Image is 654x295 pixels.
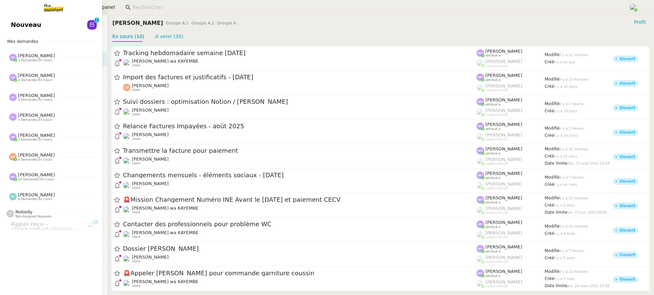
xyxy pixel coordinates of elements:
span: [PERSON_NAME] [485,146,522,151]
span: il y a 16 jours [554,85,577,88]
span: [PERSON_NAME] [485,171,522,176]
div: Ouvert [620,253,635,257]
span: client [132,162,140,166]
div: Ouvert [620,81,635,85]
span: Modifié [545,77,560,82]
img: svg [477,123,484,130]
span: suppervisé par [485,64,508,68]
span: client [132,284,140,288]
img: users%2FyQfMwtYgTqhRP2YHWHmG2s2LYaD3%2Favatar%2Fprofile-pic.png [477,84,484,92]
span: [PERSON_NAME] [485,59,522,64]
span: [PERSON_NAME] [485,83,522,88]
div: Ouvert [620,277,635,281]
app-user-detailed-label: client [123,206,477,214]
img: users%2FutyFSk64t3XkVZvBICD9ZGkOt3Y2%2Favatar%2F51cb3b97-3a78-460b-81db-202cf2efb2f3 [123,157,130,165]
p: 1 [94,220,97,226]
app-user-detailed-label: client [123,59,477,67]
span: Groupe A.2 [191,21,214,26]
span: Modifié [545,175,560,180]
span: il y a 10 minutes [560,148,588,151]
img: users%2FSg6jQljroSUGpSfKFUOPmUmNaZ23%2Favatar%2FUntitled.png [123,255,130,263]
span: [PERSON_NAME] [132,132,169,137]
img: users%2FyQfMwtYgTqhRP2YHWHmG2s2LYaD3%2Favatar%2Fprofile-pic.png [477,207,484,214]
span: suppervisé par [485,211,508,215]
span: Créé [545,276,554,281]
app-user-label: attribué à [477,244,545,253]
img: svg [477,49,484,57]
span: suppervisé par [485,113,508,117]
span: Créé [545,133,554,138]
div: Ouvert [620,155,635,159]
span: il y a 25 jours [554,154,577,158]
div: Ouvert [620,228,635,232]
span: il y a 7 heures [560,102,584,106]
span: [PERSON_NAME] DA CONCEICAO (thermisure) [11,227,97,231]
span: client [132,211,140,215]
span: client [132,88,140,92]
app-user-detailed-label: client [123,181,477,190]
span: Modifié [545,269,560,274]
span: Créé [545,182,554,187]
span: lun. 23 juin 2025 00:00 [567,211,607,214]
img: svg [9,173,17,181]
div: Ouvert [620,106,635,110]
span: Créé [545,203,554,208]
span: Mission Changement Numéro INE Avant le [DATE] et paiement CECV [123,197,477,203]
span: Modifié [545,224,560,229]
span: il y a un jour [554,60,575,64]
span: 6 demandes en cours [18,158,52,162]
nz-page-header-title: [PERSON_NAME] [112,18,163,28]
img: users%2FyQfMwtYgTqhRP2YHWHmG2s2LYaD3%2Favatar%2Fprofile-pic.png [477,256,484,263]
span: Modifié [545,196,560,201]
span: il y a 2 heures [560,127,584,130]
span: [PERSON_NAME] [18,152,55,158]
app-user-label: suppervisé par [477,181,545,190]
span: [PERSON_NAME] [485,220,522,225]
img: users%2FyQfMwtYgTqhRP2YHWHmG2s2LYaD3%2Favatar%2Fprofile-pic.png [477,158,484,165]
span: Nouveau [11,20,41,30]
img: users%2FyQfMwtYgTqhRP2YHWHmG2s2LYaD3%2Favatar%2Fprofile-pic.png [477,133,484,141]
img: svg [477,245,484,253]
span: [PERSON_NAME] [18,133,55,138]
span: Profil [634,19,646,26]
app-user-label: attribué à [477,146,545,155]
span: attribué à [485,274,500,278]
span: [PERSON_NAME] [485,279,522,284]
img: users%2F47wLulqoDhMx0TTMwUcsFP5V2A23%2Favatar%2Fnokpict-removebg-preview-removebg-preview.png [123,206,130,214]
span: attribué à [485,127,500,131]
span: Contacter des professionnels pour problème WC [123,222,477,228]
span: 2 demandes en cours [18,138,52,142]
app-user-label: suppervisé par [477,108,545,117]
span: [PERSON_NAME] [18,53,55,58]
span: [PERSON_NAME] [132,157,169,162]
img: users%2FSg6jQljroSUGpSfKFUOPmUmNaZ23%2Favatar%2FUntitled.png [123,108,130,116]
app-user-label: suppervisé par [477,230,545,239]
span: [PERSON_NAME] wa KAYEMBE [132,279,199,284]
span: il y a 18 jours [554,134,577,137]
span: attribué à [485,201,500,204]
img: users%2FutyFSk64t3XkVZvBICD9ZGkOt3Y2%2Favatar%2F51cb3b97-3a78-460b-81db-202cf2efb2f3 [123,182,130,189]
span: il y a 13 minutes [560,78,588,81]
span: [PERSON_NAME] [18,73,55,78]
img: users%2FyQfMwtYgTqhRP2YHWHmG2s2LYaD3%2Favatar%2Fprofile-pic.png [477,109,484,116]
span: Modifié [545,147,560,152]
img: svg [477,221,484,228]
span: [PERSON_NAME] [485,122,522,127]
span: [PERSON_NAME] [132,108,169,113]
span: il y a 18 jours [554,109,577,113]
span: Créé [545,84,554,89]
span: Tracking hebdomadaire semaine [DATE] [123,50,477,56]
img: svg [9,153,17,161]
app-user-label: suppervisé par [477,255,545,264]
span: 🚨 [123,196,130,203]
app-user-label: Non-assigned requests [6,209,51,218]
span: Non-assigned requests [15,215,51,218]
img: svg [477,270,484,277]
span: Appeler [PERSON_NAME] pour commande garniture coussin [123,271,477,277]
span: Date limite [545,161,567,166]
app-user-detailed-label: client [123,108,477,116]
span: Modifié [545,248,560,253]
a: À venir (35) [155,34,184,39]
img: svg [9,54,17,61]
app-user-detailed-label: client [123,230,477,239]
